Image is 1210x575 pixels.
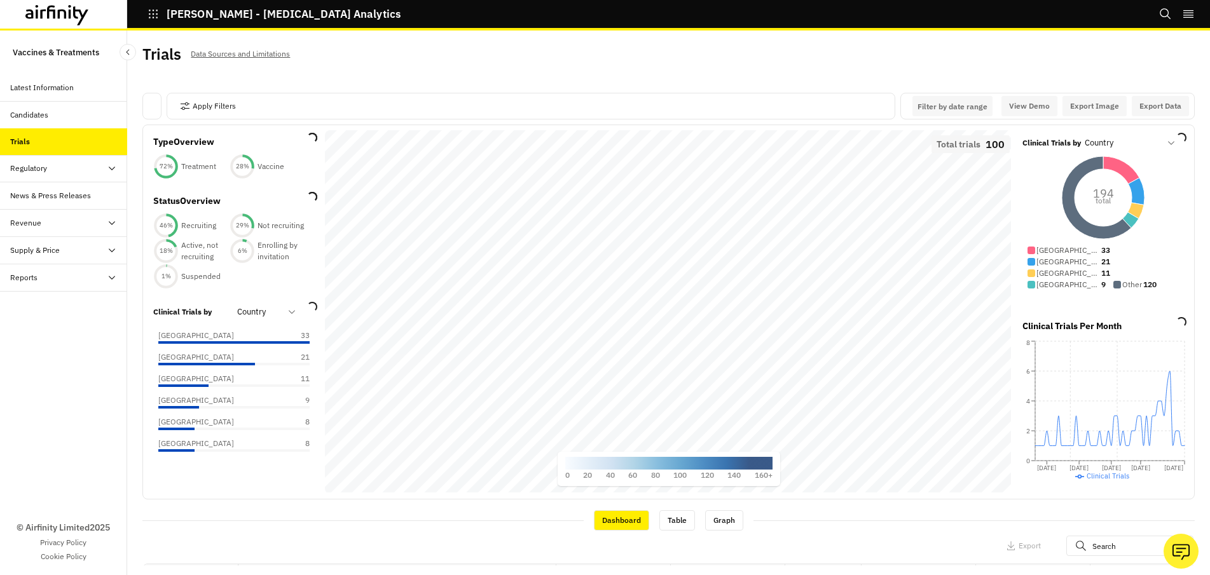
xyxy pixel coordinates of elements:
[1102,464,1121,472] tspan: [DATE]
[153,272,179,281] div: 1 %
[1132,96,1189,116] button: Export Data
[153,162,179,171] div: 72 %
[986,140,1005,149] p: 100
[158,373,234,384] p: [GEOGRAPHIC_DATA]
[1022,137,1081,149] p: Clinical Trials by
[1101,245,1110,256] p: 33
[41,551,86,562] a: Cookie Policy
[120,44,136,60] button: Close Sidebar
[1096,196,1111,205] tspan: total
[918,102,987,111] p: Filter by date range
[153,247,179,255] div: 18 %
[10,136,30,147] div: Trials
[40,537,86,548] a: Privacy Policy
[1022,320,1122,333] p: Clinical Trials Per Month
[10,163,47,174] div: Regulatory
[167,8,401,20] p: [PERSON_NAME] - [MEDICAL_DATA] Analytics
[1037,464,1056,472] tspan: [DATE]
[565,470,570,481] p: 0
[651,470,660,481] p: 80
[937,140,980,149] p: Total trials
[10,82,74,93] div: Latest Information
[181,271,221,282] p: Suspended
[1026,397,1030,405] tspan: 4
[278,438,310,449] p: 8
[230,221,255,230] div: 29 %
[1019,541,1041,550] p: Export
[153,135,214,149] p: Type Overview
[701,470,714,481] p: 120
[230,247,255,255] div: 6 %
[912,96,993,116] button: Interact with the calendar and add the check-in date for your trip.
[153,194,221,208] p: Status Overview
[1093,186,1114,201] tspan: 194
[181,240,230,262] p: Active, not recruiting
[1101,279,1106,290] p: 9
[278,351,310,363] p: 21
[158,395,234,406] p: [GEOGRAPHIC_DATA]
[1159,3,1172,25] button: Search
[191,47,290,61] p: Data Sources and Limitations
[1026,367,1030,375] tspan: 6
[158,416,234,428] p: [GEOGRAPHIC_DATA]
[158,438,234,449] p: [GEOGRAPHIC_DATA]
[181,220,216,231] p: Recruiting
[10,272,38,283] div: Reports
[1131,464,1150,472] tspan: [DATE]
[230,162,255,171] div: 28 %
[13,41,99,64] p: Vaccines & Treatments
[153,306,212,318] p: Clinical Trials by
[1006,536,1041,556] button: Export
[278,395,310,406] p: 9
[17,521,110,534] p: © Airfinity Limited 2025
[628,470,637,481] p: 60
[153,221,179,230] div: 46 %
[1026,427,1030,435] tspan: 2
[705,510,743,531] div: Graph
[278,330,310,341] p: 33
[158,330,234,341] p: [GEOGRAPHIC_DATA]
[594,510,649,531] div: Dashboard
[1036,256,1100,267] p: [GEOGRAPHIC_DATA]
[1164,534,1199,569] button: Ask our analysts
[1101,267,1110,279] p: 11
[142,45,181,64] h2: Trials
[1122,279,1142,290] p: Other
[1026,339,1030,347] tspan: 8
[1001,96,1057,116] button: View Demo
[1087,471,1129,480] span: Clinical Trials
[755,470,773,481] p: 160+
[278,373,310,384] p: 11
[583,470,592,481] p: 20
[659,510,695,531] div: Table
[258,161,284,172] p: Vaccine
[1101,256,1110,267] p: 21
[10,109,48,121] div: Candidates
[258,240,306,262] p: Enrolling by invitation
[727,470,741,481] p: 140
[606,470,615,481] p: 40
[10,245,60,256] div: Supply & Price
[1066,536,1193,556] input: Search
[1062,96,1127,116] button: Export Image
[278,416,310,428] p: 8
[673,470,687,481] p: 100
[1036,245,1100,256] p: [GEOGRAPHIC_DATA]
[325,130,1011,492] canvas: Map
[180,96,236,116] button: Apply Filters
[181,161,216,172] p: Treatment
[10,217,41,229] div: Revenue
[10,190,91,201] div: News & Press Releases
[1036,267,1100,279] p: [GEOGRAPHIC_DATA]
[1143,279,1157,290] p: 120
[1026,457,1030,465] tspan: 0
[258,220,304,231] p: Not recruiting
[148,3,401,25] button: [PERSON_NAME] - [MEDICAL_DATA] Analytics
[1069,464,1089,472] tspan: [DATE]
[158,351,234,363] p: [GEOGRAPHIC_DATA]
[1164,464,1183,472] tspan: [DATE]
[1036,279,1100,290] p: [GEOGRAPHIC_DATA]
